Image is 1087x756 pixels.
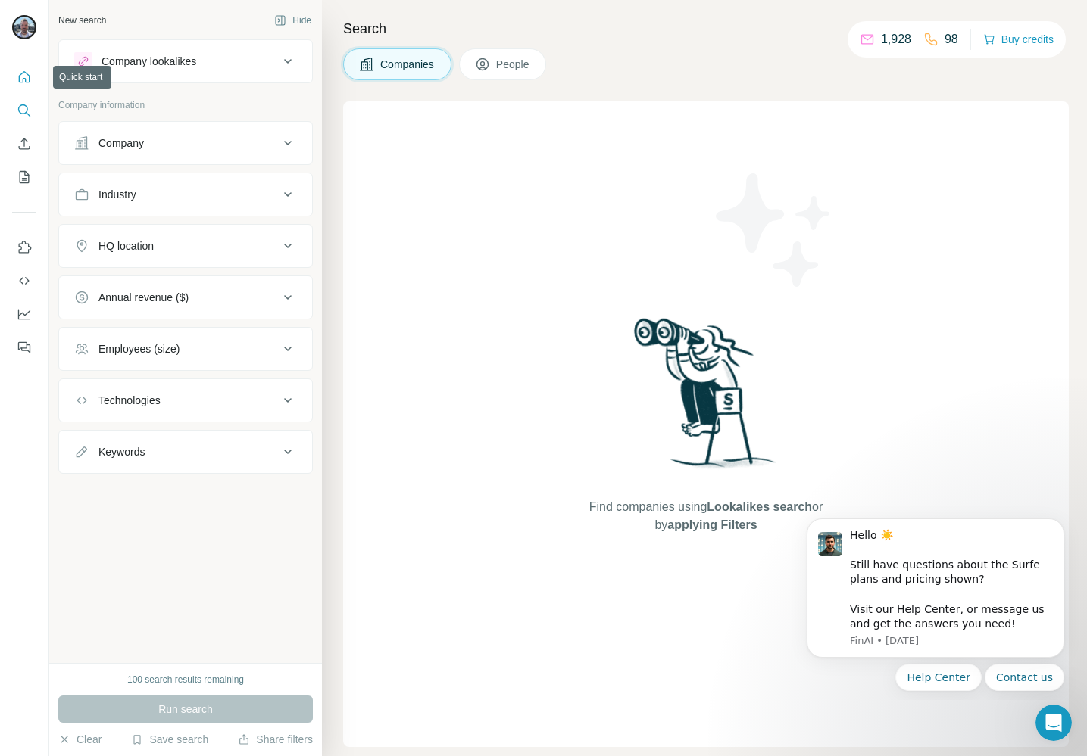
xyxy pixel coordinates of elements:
button: Company lookalikes [59,43,312,79]
button: Save search [131,732,208,747]
div: New search [58,14,106,27]
button: Share filters [238,732,313,747]
iframe: Intercom live chat [1035,705,1072,741]
div: Technologies [98,393,161,408]
p: Company information [58,98,313,112]
button: Enrich CSV [12,130,36,157]
button: Technologies [59,382,312,418]
button: Use Surfe on LinkedIn [12,234,36,261]
div: Employees (size) [98,341,180,356]
p: 1,928 [881,30,911,48]
div: Company [98,135,144,151]
div: Industry [98,187,136,202]
img: Avatar [12,15,36,39]
button: Employees (size) [59,331,312,367]
button: Buy credits [983,29,1054,50]
iframe: Intercom notifications message [784,505,1087,700]
span: Companies [380,57,436,72]
div: Company lookalikes [102,54,196,69]
button: Company [59,125,312,161]
button: Dashboard [12,300,36,328]
button: Hide [264,9,322,32]
span: applying Filters [667,518,757,531]
button: Clear [58,732,102,747]
button: HQ location [59,228,312,264]
button: Annual revenue ($) [59,279,312,316]
button: Feedback [12,334,36,361]
button: Use Surfe API [12,267,36,294]
button: Industry [59,176,312,213]
span: People [496,57,531,72]
div: Annual revenue ($) [98,290,189,305]
span: Lookalikes search [707,500,812,513]
span: Find companies using or by [585,498,827,534]
h4: Search [343,18,1069,39]
button: Quick start [12,64,36,91]
div: Keywords [98,444,145,459]
img: Surfe Illustration - Woman searching with binoculars [627,314,785,483]
div: HQ location [98,238,154,254]
button: Keywords [59,434,312,470]
button: Search [12,97,36,124]
p: 98 [945,30,958,48]
div: 100 search results remaining [127,673,244,686]
button: My lists [12,163,36,191]
img: Surfe Illustration - Stars [706,162,842,298]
